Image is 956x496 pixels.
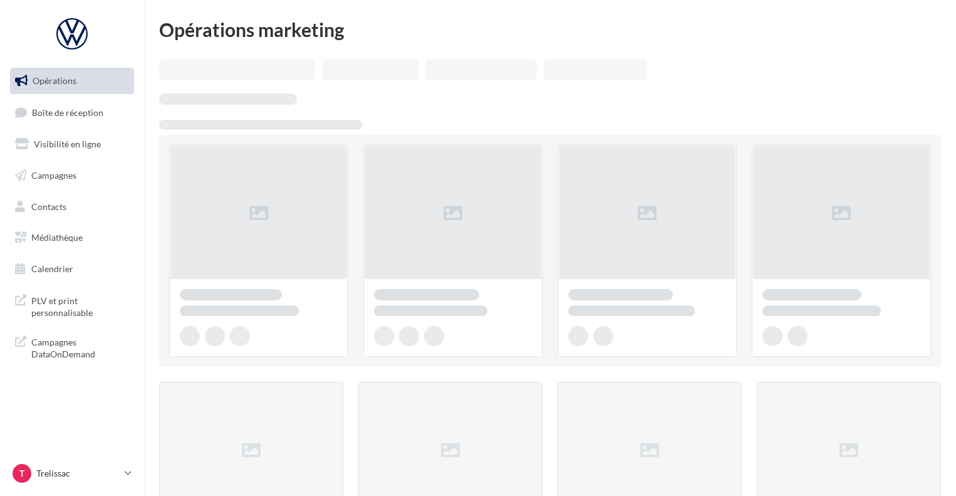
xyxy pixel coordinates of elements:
[32,107,103,117] span: Boîte de réception
[8,287,137,324] a: PLV et print personnalisable
[19,467,24,480] span: T
[8,131,137,157] a: Visibilité en ligne
[31,170,76,181] span: Campagnes
[31,292,129,319] span: PLV et print personnalisable
[8,99,137,126] a: Boîte de réception
[8,68,137,94] a: Opérations
[31,201,66,211] span: Contacts
[10,462,134,485] a: T Trelissac
[31,334,129,361] span: Campagnes DataOnDemand
[31,232,83,243] span: Médiathèque
[31,263,73,274] span: Calendrier
[8,256,137,282] a: Calendrier
[36,467,120,480] p: Trelissac
[8,329,137,366] a: Campagnes DataOnDemand
[8,194,137,220] a: Contacts
[159,20,941,39] div: Opérations marketing
[8,224,137,251] a: Médiathèque
[33,75,76,86] span: Opérations
[34,139,101,149] span: Visibilité en ligne
[8,162,137,189] a: Campagnes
